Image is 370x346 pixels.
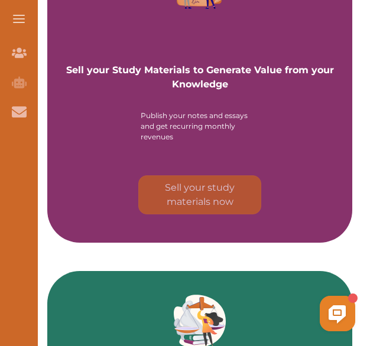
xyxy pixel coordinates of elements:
[59,30,340,92] p: Sell your Study Materials to Generate Value from your Knowledge
[129,99,271,154] div: Publish your notes and essays and get recurring monthly revenues
[86,293,358,334] iframe: HelpCrunch
[144,181,256,209] p: Sell your study materials now
[138,175,261,214] button: [object Object]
